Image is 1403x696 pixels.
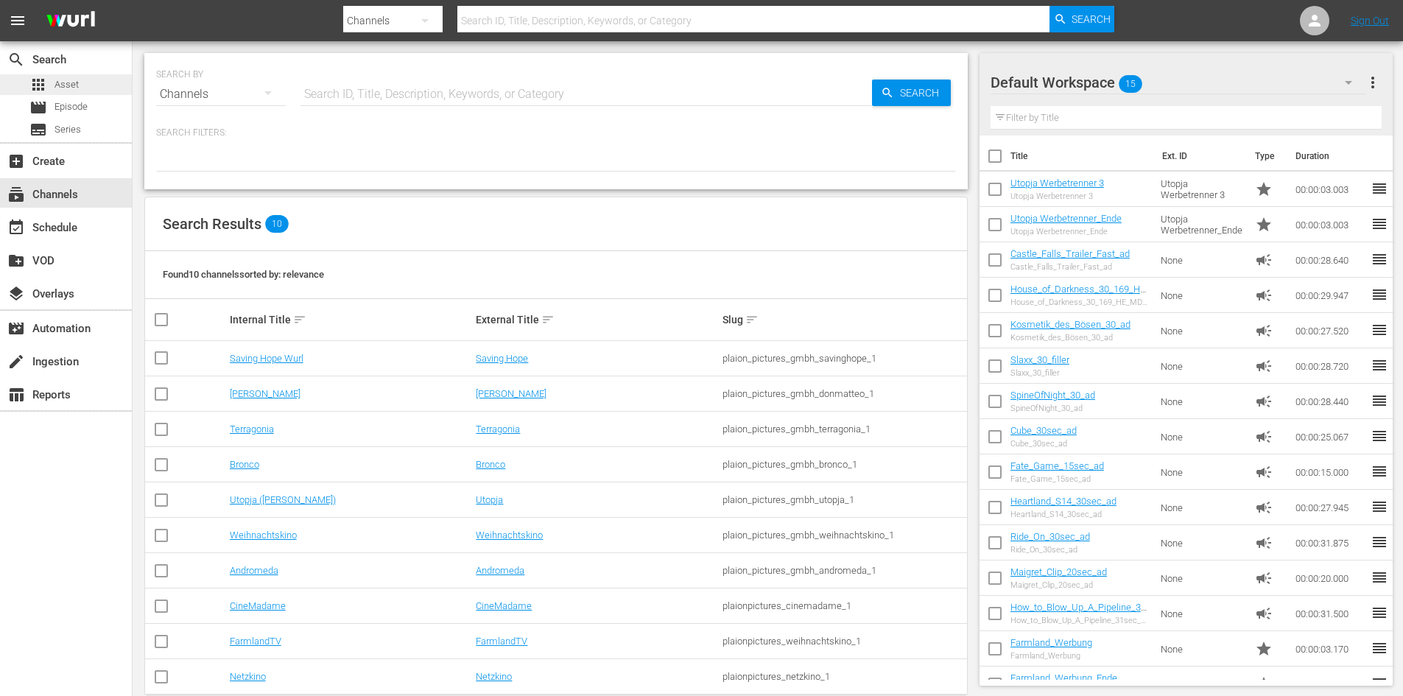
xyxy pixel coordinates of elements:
[722,494,965,505] div: plaion_pictures_gmbh_utopja_1
[1155,596,1249,631] td: None
[1010,227,1122,236] div: Utopja Werbetrenner_Ende
[722,459,965,470] div: plaion_pictures_gmbh_bronco_1
[1010,566,1107,577] a: Maigret_Clip_20sec_ad
[1290,172,1371,207] td: 00:00:03.003
[1155,348,1249,384] td: None
[476,636,527,647] a: FarmlandTV
[1371,321,1388,339] span: reorder
[1255,357,1273,375] span: Ad
[476,530,543,541] a: Weihnachtskino
[230,565,278,576] a: Andromeda
[29,76,47,94] span: Asset
[230,459,259,470] a: Bronco
[722,353,965,364] div: plaion_pictures_gmbh_savinghope_1
[1010,637,1092,648] a: Farmland_Werbung
[476,423,520,435] a: Terragonia
[722,636,965,647] div: plaionpictures_weihnachtskino_1
[1371,215,1388,233] span: reorder
[1290,242,1371,278] td: 00:00:28.640
[1155,384,1249,419] td: None
[1290,313,1371,348] td: 00:00:27.520
[1010,404,1095,413] div: SpineOfNight_30_ad
[163,215,261,233] span: Search Results
[1290,596,1371,631] td: 00:00:31.500
[1290,207,1371,242] td: 00:00:03.003
[7,353,25,370] span: Ingestion
[476,600,532,611] a: CineMadame
[1371,675,1388,692] span: reorder
[1010,496,1117,507] a: Heartland_S14_30sec_ad
[1371,498,1388,516] span: reorder
[1287,136,1375,177] th: Duration
[1255,675,1273,693] span: Promo
[7,152,25,170] span: Create
[1049,6,1114,32] button: Search
[29,99,47,116] span: Episode
[1155,560,1249,596] td: None
[1010,439,1077,449] div: Cube_30sec_ad
[1255,463,1273,481] span: Ad
[230,636,281,647] a: FarmlandTV
[163,269,324,280] span: Found 10 channels sorted by: relevance
[7,186,25,203] span: Channels
[872,80,951,106] button: Search
[1351,15,1389,27] a: Sign Out
[1290,631,1371,667] td: 00:00:03.170
[1255,216,1273,233] span: Promo
[476,494,503,505] a: Utopja
[1010,602,1147,624] a: How_to_Blow_Up_A_Pipeline_31sec_ad
[1119,68,1142,99] span: 15
[1155,278,1249,313] td: None
[1255,251,1273,269] span: Ad
[1155,454,1249,490] td: None
[722,311,965,328] div: Slug
[230,353,303,364] a: Saving Hope Wurl
[1255,534,1273,552] span: Ad
[1255,428,1273,446] span: Ad
[1371,569,1388,586] span: reorder
[1255,640,1273,658] span: Promo
[230,530,297,541] a: Weihnachtskino
[1371,427,1388,445] span: reorder
[230,388,300,399] a: [PERSON_NAME]
[1290,419,1371,454] td: 00:00:25.067
[7,51,25,68] span: Search
[1155,172,1249,207] td: Utopja Werbetrenner 3
[1010,672,1117,683] a: Farmland_Werbung_Ende
[722,388,965,399] div: plaion_pictures_gmbh_donmatteo_1
[1010,474,1104,484] div: Fate_Game_15sec_ad
[1371,286,1388,303] span: reorder
[9,12,27,29] span: menu
[476,353,528,364] a: Saving Hope
[156,74,286,115] div: Channels
[1010,368,1069,378] div: Slaxx_30_filler
[7,252,25,270] span: VOD
[476,459,505,470] a: Bronco
[230,671,266,682] a: Netzkino
[476,388,546,399] a: [PERSON_NAME]
[722,671,965,682] div: plaionpictures_netzkino_1
[1010,177,1104,189] a: Utopja Werbetrenner 3
[265,215,289,233] span: 10
[1155,525,1249,560] td: None
[722,423,965,435] div: plaion_pictures_gmbh_terragonia_1
[1371,392,1388,409] span: reorder
[1290,278,1371,313] td: 00:00:29.947
[1290,560,1371,596] td: 00:00:20.000
[894,80,951,106] span: Search
[1255,499,1273,516] span: Ad
[1010,354,1069,365] a: Slaxx_30_filler
[722,600,965,611] div: plaionpictures_cinemadame_1
[1255,393,1273,410] span: Ad
[1155,419,1249,454] td: None
[1371,180,1388,197] span: reorder
[1255,287,1273,304] span: Ad
[1246,136,1287,177] th: Type
[1290,384,1371,419] td: 00:00:28.440
[230,494,336,505] a: Utopja ([PERSON_NAME])
[1010,580,1107,590] div: Maigret_Clip_20sec_ad
[1010,651,1092,661] div: Farmland_Werbung
[991,62,1366,103] div: Default Workspace
[54,99,88,114] span: Episode
[7,219,25,236] span: Schedule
